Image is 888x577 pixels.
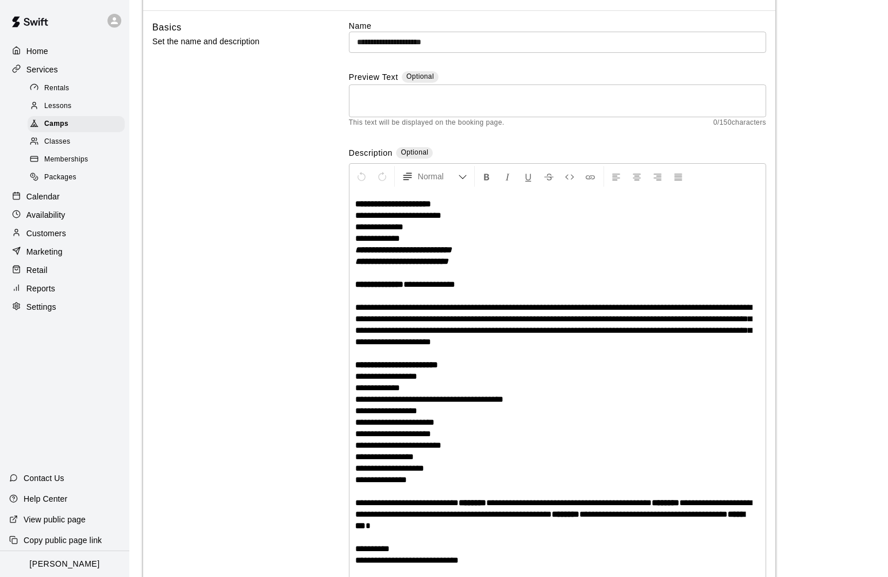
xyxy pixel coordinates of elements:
div: Packages [28,170,125,186]
a: Rentals [28,79,129,97]
button: Insert Code [560,166,579,187]
p: Calendar [26,191,60,202]
span: Optional [401,148,428,156]
button: Format Bold [477,166,497,187]
p: View public page [24,514,86,525]
div: Classes [28,134,125,150]
span: Memberships [44,154,88,166]
div: Rentals [28,80,125,97]
a: Lessons [28,97,129,115]
div: Lessons [28,98,125,114]
span: Lessons [44,101,72,112]
span: Camps [44,118,68,130]
p: Contact Us [24,472,64,484]
span: Optional [406,72,434,80]
p: Home [26,45,48,57]
span: 0 / 150 characters [713,117,766,129]
p: Settings [26,301,56,313]
a: Marketing [9,243,120,260]
p: Help Center [24,493,67,505]
span: Rentals [44,83,70,94]
label: Preview Text [349,71,398,84]
p: Availability [26,209,66,221]
label: Name [349,20,766,32]
span: Packages [44,172,76,183]
p: Set the name and description [152,34,312,49]
button: Format Underline [518,166,538,187]
a: Availability [9,206,120,224]
button: Center Align [627,166,647,187]
p: Services [26,64,58,75]
h6: Basics [152,20,182,35]
button: Right Align [648,166,667,187]
span: Classes [44,136,70,148]
div: Memberships [28,152,125,168]
div: Camps [28,116,125,132]
p: Copy public page link [24,534,102,546]
p: Marketing [26,246,63,257]
button: Justify Align [668,166,688,187]
span: This text will be displayed on the booking page. [349,117,505,129]
a: Packages [28,169,129,187]
label: Description [349,147,393,160]
a: Services [9,61,120,78]
a: Home [9,43,120,60]
a: Retail [9,261,120,279]
button: Left Align [606,166,626,187]
a: Calendar [9,188,120,205]
p: Reports [26,283,55,294]
button: Insert Link [581,166,600,187]
a: Memberships [28,151,129,169]
p: [PERSON_NAME] [29,558,99,570]
a: Camps [28,116,129,133]
a: Customers [9,225,120,242]
button: Format Strikethrough [539,166,559,187]
button: Redo [372,166,392,187]
a: Settings [9,298,120,316]
a: Reports [9,280,120,297]
p: Customers [26,228,66,239]
button: Formatting Options [397,166,472,187]
button: Undo [352,166,371,187]
a: Classes [28,133,129,151]
button: Format Italics [498,166,517,187]
span: Normal [418,171,458,182]
p: Retail [26,264,48,276]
